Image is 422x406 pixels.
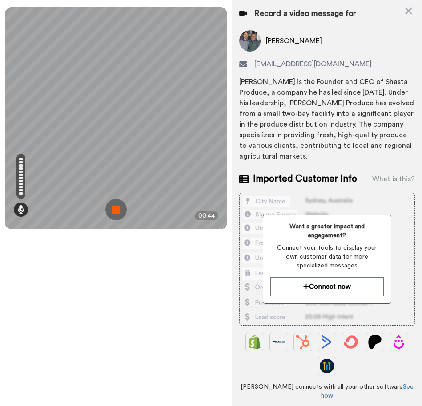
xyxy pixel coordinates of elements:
img: GoHighLevel [320,359,334,373]
img: Drip [392,335,406,349]
span: Connect your tools to display your own customer data for more specialized messages [270,243,384,270]
div: What is this? [372,174,415,184]
span: [EMAIL_ADDRESS][DOMAIN_NAME] [254,59,372,69]
img: ConvertKit [344,335,358,349]
img: Ontraport [272,335,286,349]
span: Imported Customer Info [253,172,357,186]
img: Patreon [368,335,382,349]
div: [PERSON_NAME] is the Founder and CEO of Shasta Produce, a company he has led since [DATE]. Under ... [239,76,415,162]
img: ic_record_stop.svg [105,199,127,220]
span: Want a greater impact and engagement? [270,222,384,240]
span: [PERSON_NAME] connects with all your other software [239,382,415,400]
img: Hubspot [296,335,310,349]
a: See how [321,384,414,399]
img: ActiveCampaign [320,335,334,349]
button: Connect now [270,277,384,296]
div: 00:44 [195,211,218,220]
img: Shopify [248,335,262,349]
